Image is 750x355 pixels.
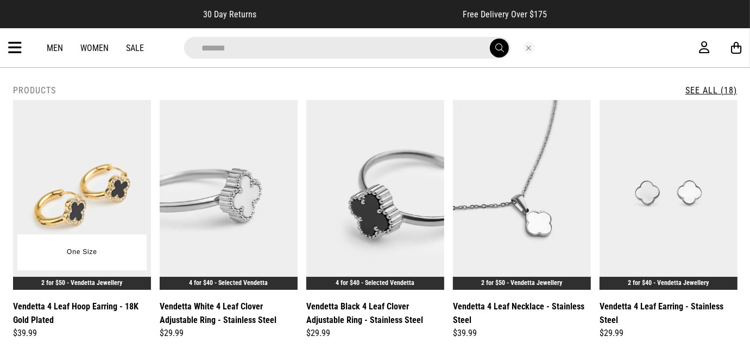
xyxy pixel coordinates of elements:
[42,279,123,287] a: 2 for $50 - Vendetta Jewellery
[600,300,738,327] a: Vendetta 4 Leaf Earring - Stainless Steel
[482,279,563,287] a: 2 for $50 - Vendetta Jewellery
[453,100,591,290] img: Vendetta 4 Leaf Necklace - Stainless Steel in Silver
[628,279,709,287] a: 2 for $40 - Vendetta Jewellery
[463,9,547,20] span: Free Delivery Over $175
[9,4,41,37] button: Open LiveChat chat widget
[600,100,738,290] img: Vendetta 4 Leaf Earring - Stainless Steel in Silver
[13,300,151,327] a: Vendetta 4 Leaf Hoop Earring - 18K Gold Plated
[336,279,415,287] a: 4 for $40 - Selected Vendetta
[600,327,738,340] div: $29.99
[523,42,535,54] button: Close search
[59,243,105,262] button: One Size
[685,85,737,96] a: See All (18)
[13,85,56,96] h2: Products
[203,9,256,20] span: 30 Day Returns
[306,327,444,340] div: $29.99
[306,300,444,327] a: Vendetta Black 4 Leaf Clover Adjustable Ring - Stainless Steel
[47,43,63,53] a: Men
[126,43,144,53] a: Sale
[278,9,441,20] iframe: Customer reviews powered by Trustpilot
[80,43,109,53] a: Women
[160,100,298,290] img: Vendetta White 4 Leaf Clover Adjustable Ring - Stainless Steel in Silver
[453,300,591,327] a: Vendetta 4 Leaf Necklace - Stainless Steel
[190,279,268,287] a: 4 for $40 - Selected Vendetta
[160,300,298,327] a: Vendetta White 4 Leaf Clover Adjustable Ring - Stainless Steel
[13,100,151,290] img: Vendetta 4 Leaf Hoop Earring - 18k Gold Plated in Gold
[160,327,298,340] div: $29.99
[306,100,444,290] img: Vendetta Black 4 Leaf Clover Adjustable Ring - Stainless Steel in Silver
[13,327,151,340] div: $39.99
[453,327,591,340] div: $39.99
